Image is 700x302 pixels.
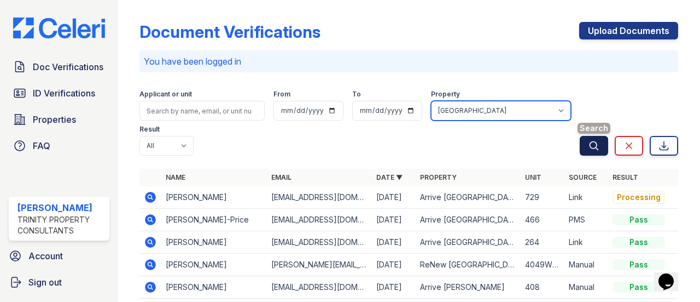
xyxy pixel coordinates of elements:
[372,209,416,231] td: [DATE]
[33,139,50,152] span: FAQ
[267,209,372,231] td: [EMAIL_ADDRESS][DOMAIN_NAME]
[9,82,109,104] a: ID Verifications
[420,173,457,181] a: Property
[4,271,114,293] a: Sign out
[9,135,109,157] a: FAQ
[161,209,266,231] td: [PERSON_NAME]-Price
[564,186,608,209] td: Link
[612,214,665,225] div: Pass
[580,136,608,156] button: Search
[521,254,564,276] td: 4049W - 101
[17,201,105,214] div: [PERSON_NAME]
[372,254,416,276] td: [DATE]
[579,22,678,39] a: Upload Documents
[33,87,95,100] span: ID Verifications
[416,186,521,209] td: Arrive [GEOGRAPHIC_DATA]
[9,56,109,78] a: Doc Verifications
[521,209,564,231] td: 466
[139,101,265,121] input: Search by name, email, or unit number
[612,191,665,204] div: Processing
[144,55,674,68] p: You have been logged in
[267,254,372,276] td: [PERSON_NAME][EMAIL_ADDRESS][DOMAIN_NAME]
[161,254,266,276] td: [PERSON_NAME]
[139,22,320,42] div: Document Verifications
[4,18,114,38] img: CE_Logo_Blue-a8612792a0a2168367f1c8372b55b34899dd931a85d93a1a3d3e32e68fde9ad4.png
[352,90,361,99] label: To
[564,254,608,276] td: Manual
[267,276,372,299] td: [EMAIL_ADDRESS][DOMAIN_NAME]
[416,209,521,231] td: Arrive [GEOGRAPHIC_DATA]
[9,109,109,130] a: Properties
[416,254,521,276] td: ReNew [GEOGRAPHIC_DATA]
[139,125,160,134] label: Result
[564,209,608,231] td: PMS
[431,90,460,99] label: Property
[612,282,665,293] div: Pass
[577,123,610,134] span: Search
[521,231,564,254] td: 264
[33,60,103,73] span: Doc Verifications
[4,245,114,267] a: Account
[612,173,638,181] a: Result
[267,231,372,254] td: [EMAIL_ADDRESS][DOMAIN_NAME]
[521,276,564,299] td: 408
[166,173,185,181] a: Name
[569,173,597,181] a: Source
[161,231,266,254] td: [PERSON_NAME]
[267,186,372,209] td: [EMAIL_ADDRESS][DOMAIN_NAME]
[273,90,290,99] label: From
[139,90,192,99] label: Applicant or unit
[612,259,665,270] div: Pass
[416,231,521,254] td: Arrive [GEOGRAPHIC_DATA]
[376,173,402,181] a: Date ▼
[564,276,608,299] td: Manual
[161,186,266,209] td: [PERSON_NAME]
[525,173,541,181] a: Unit
[33,113,76,126] span: Properties
[564,231,608,254] td: Link
[612,237,665,248] div: Pass
[416,276,521,299] td: Arrive [PERSON_NAME]
[372,186,416,209] td: [DATE]
[28,276,62,289] span: Sign out
[161,276,266,299] td: [PERSON_NAME]
[521,186,564,209] td: 729
[372,276,416,299] td: [DATE]
[372,231,416,254] td: [DATE]
[17,214,105,236] div: Trinity Property Consultants
[28,249,63,263] span: Account
[654,258,689,291] iframe: chat widget
[271,173,291,181] a: Email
